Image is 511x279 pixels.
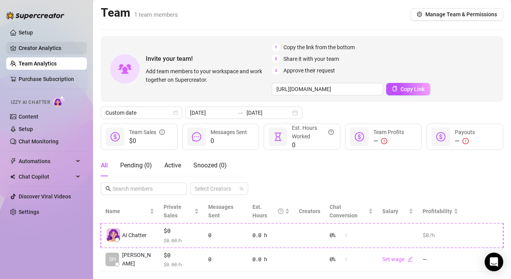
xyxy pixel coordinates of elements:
[328,124,334,141] span: question-circle
[237,110,243,116] span: to
[423,231,458,239] div: $0 /h
[19,138,59,145] a: Chat Monitoring
[164,162,181,169] span: Active
[381,138,387,144] span: exclamation-circle
[11,99,50,106] span: Izzy AI Chatter
[208,255,243,263] div: 0
[237,110,243,116] span: swap-right
[425,11,497,17] span: Manage Team & Permissions
[101,161,108,170] div: All
[129,128,165,136] div: Team Sales
[455,129,475,135] span: Payouts
[101,5,178,20] h2: Team
[164,251,199,260] span: $0
[159,128,165,136] span: info-circle
[278,203,283,220] span: question-circle
[19,170,74,183] span: Chat Copilot
[109,255,116,263] span: SH
[407,257,413,262] span: edit
[247,108,291,117] input: End date
[292,124,334,141] div: Est. Hours Worked
[373,136,404,146] div: —
[129,136,165,146] span: $0
[19,29,33,36] a: Setup
[105,186,111,191] span: search
[211,129,247,135] span: Messages Sent
[330,204,357,219] span: Chat Conversion
[272,43,280,52] span: 1
[6,12,64,19] img: logo-BBDzfeDw.svg
[239,186,244,191] span: team
[164,236,199,244] span: $ 0.00 /h
[112,184,176,193] input: Search members
[19,155,74,167] span: Automations
[105,207,148,215] span: Name
[164,260,199,268] span: $ 0.00 /h
[411,8,503,21] button: Manage Team & Permissions
[164,226,199,236] span: $0
[330,231,342,239] span: 0 %
[436,132,445,141] span: dollar-circle
[19,114,38,120] a: Content
[53,96,65,107] img: AI Chatter
[101,200,159,223] th: Name
[122,251,154,268] span: [PERSON_NAME]
[485,253,503,271] div: Open Intercom Messenger
[190,108,234,117] input: Start date
[19,42,81,54] a: Creator Analytics
[208,204,233,219] span: Messages Sent
[292,141,334,150] span: 0
[401,86,425,92] span: Copy Link
[386,83,430,95] button: Copy Link
[120,161,152,170] div: Pending ( 0 )
[283,55,339,63] span: Share it with your team
[122,231,147,239] span: AI Chatter
[208,231,243,239] div: 0
[19,126,33,132] a: Setup
[19,209,39,215] a: Settings
[164,204,181,219] span: Private Sales
[272,55,280,63] span: 2
[355,132,364,141] span: dollar-circle
[417,12,422,17] span: setting
[105,107,178,119] span: Custom date
[10,158,16,164] span: thunderbolt
[330,255,342,263] span: 0 %
[272,66,280,75] span: 3
[418,248,463,272] td: —
[423,208,452,214] span: Profitability
[19,60,57,67] a: Team Analytics
[211,136,247,146] span: 0
[273,132,283,141] span: hourglass
[146,67,269,84] span: Add team members to your workspace and work together on Supercreator.
[455,136,475,146] div: —
[19,193,71,200] a: Discover Viral Videos
[10,174,15,179] img: Chat Copilot
[382,256,413,262] a: Set wageedit
[173,110,178,115] span: calendar
[392,86,397,91] span: copy
[252,203,283,220] div: Est. Hours
[252,231,290,239] div: 0.0 h
[19,76,74,82] a: Purchase Subscription
[107,228,120,242] img: izzy-ai-chatter-avatar-DDCN_rTZ.svg
[294,200,325,223] th: Creators
[110,132,120,141] span: dollar-circle
[252,255,290,263] div: 0.0 h
[146,54,272,64] span: Invite your team!
[134,11,178,18] span: 1 team members
[192,132,201,141] span: message
[193,162,227,169] span: Snoozed ( 0 )
[463,138,469,144] span: exclamation-circle
[283,66,335,75] span: Approve their request
[373,129,404,135] span: Team Profits
[382,208,398,214] span: Salary
[283,43,355,52] span: Copy the link from the bottom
